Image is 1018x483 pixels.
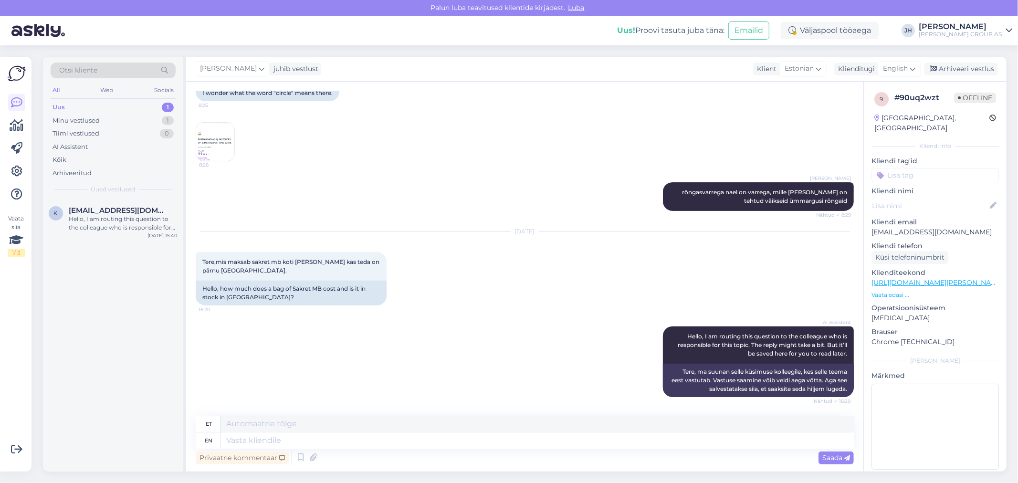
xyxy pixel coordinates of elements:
span: AI Assistent [815,319,851,326]
div: Klient [753,64,777,74]
div: Minu vestlused [52,116,100,126]
div: # 90uq2wzt [894,92,954,104]
span: Uued vestlused [91,185,136,194]
div: Klienditugi [834,64,875,74]
p: Vaata edasi ... [871,291,999,299]
button: Emailid [728,21,769,40]
input: Lisa nimi [872,200,988,211]
p: Kliendi email [871,217,999,227]
p: [EMAIL_ADDRESS][DOMAIN_NAME] [871,227,999,237]
div: [GEOGRAPHIC_DATA], [GEOGRAPHIC_DATA] [874,113,989,133]
div: Hello, how much does a bag of Sakret MB cost and is it in stock in [GEOGRAPHIC_DATA]? [196,281,387,305]
input: Lisa tag [871,168,999,182]
div: JH [902,24,915,37]
p: Klienditeekond [871,268,999,278]
div: juhib vestlust [270,64,318,74]
div: [DATE] [196,227,854,236]
div: Tere, ma suunan selle küsimuse kolleegile, kes selle teema eest vastutab. Vastuse saamine võib ve... [663,364,854,397]
div: Hello, I am routing this question to the colleague who is responsible for this topic. The reply m... [69,215,178,232]
div: AI Assistent [52,142,88,152]
span: Luba [566,3,588,12]
div: [DATE] 15:40 [147,232,178,239]
div: 1 [162,103,174,112]
div: Proovi tasuta juba täna: [617,25,724,36]
span: Hello, I am routing this question to the colleague who is responsible for this topic. The reply m... [678,333,849,357]
div: Küsi telefoninumbrit [871,251,948,264]
span: 8:25 [199,102,234,109]
div: Kliendi info [871,142,999,150]
div: All [51,84,62,96]
p: [MEDICAL_DATA] [871,313,999,323]
div: Väljaspool tööaega [781,22,879,39]
div: Socials [152,84,176,96]
div: [PERSON_NAME] [919,23,1002,31]
div: [PERSON_NAME] GROUP AS [919,31,1002,38]
div: I wonder what the word "circle" means there. [196,85,339,101]
span: 16:20 [199,306,234,313]
div: Kõik [52,155,66,165]
div: 1 [162,116,174,126]
span: Offline [954,93,996,103]
img: Attachment [196,123,234,161]
span: Estonian [785,63,814,74]
span: kertu8725@gmail.com [69,206,168,215]
div: 0 [160,129,174,138]
span: Saada [822,453,850,462]
div: Uus [52,103,65,112]
div: Arhiveeritud [52,168,92,178]
div: Web [99,84,115,96]
img: Askly Logo [8,64,26,83]
span: k [54,210,58,217]
span: 8:26 [199,161,235,168]
div: Vaata siia [8,214,25,257]
div: Tiimi vestlused [52,129,99,138]
span: English [883,63,908,74]
div: en [205,432,213,449]
p: Kliendi telefon [871,241,999,251]
div: Privaatne kommentaar [196,451,289,464]
p: Kliendi nimi [871,186,999,196]
span: [PERSON_NAME] [200,63,257,74]
span: Nähtud ✓ 8:29 [815,211,851,219]
div: et [206,416,212,432]
span: [PERSON_NAME] [810,175,851,182]
span: rõngasvarrega nael on varrega, mille [PERSON_NAME] on tehtud väikseid ümmargusi rõngaid [682,189,849,204]
p: Märkmed [871,371,999,381]
div: 1 / 3 [8,249,25,257]
span: 9 [880,95,883,103]
b: Uus! [617,26,635,35]
p: Chrome [TECHNICAL_ID] [871,337,999,347]
div: Arhiveeri vestlus [924,63,998,75]
p: Brauser [871,327,999,337]
a: [URL][DOMAIN_NAME][PERSON_NAME] [871,278,1003,287]
a: [PERSON_NAME][PERSON_NAME] GROUP AS [919,23,1012,38]
div: [PERSON_NAME] [871,357,999,365]
span: Otsi kliente [59,65,97,75]
span: Nähtud ✓ 16:20 [814,398,851,405]
p: Kliendi tag'id [871,156,999,166]
p: Operatsioonisüsteem [871,303,999,313]
span: Tere,mis maksab sakret mb koti [PERSON_NAME] kas teda on pärnu [GEOGRAPHIC_DATA]. [202,258,381,274]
